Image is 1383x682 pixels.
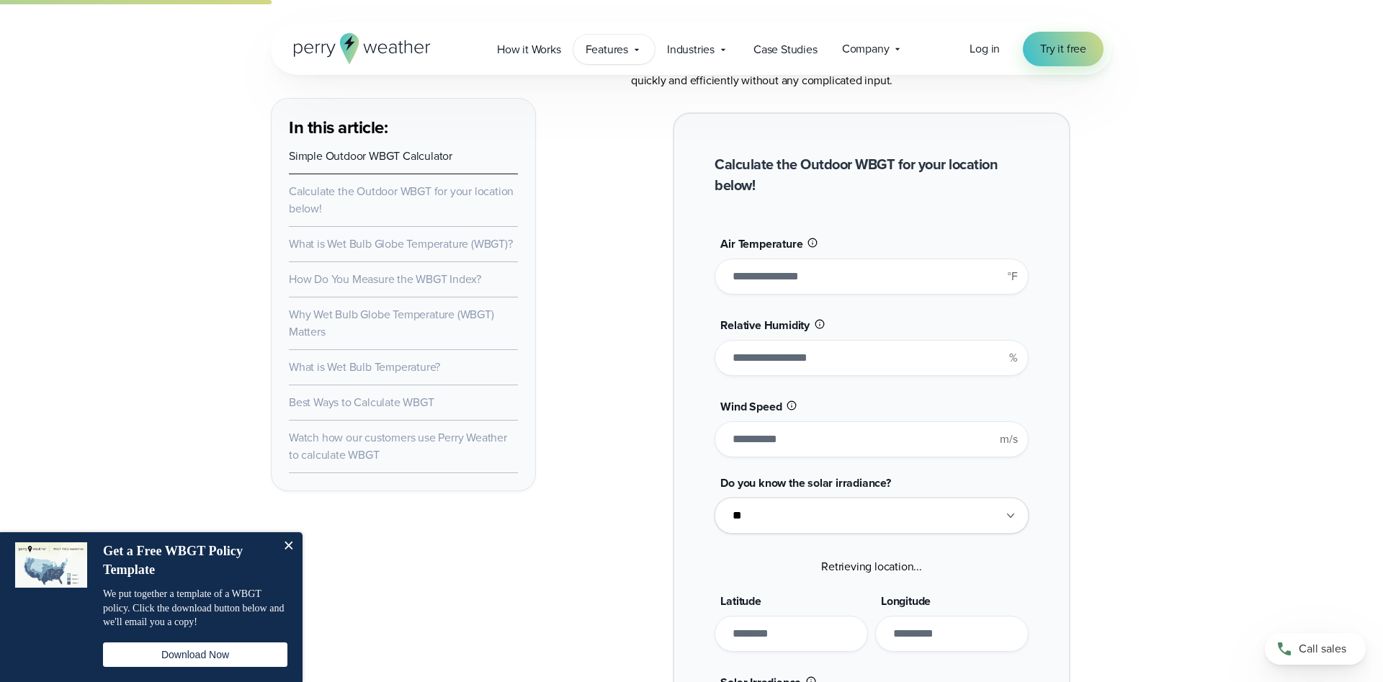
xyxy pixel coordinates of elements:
p: We put together a template of a WBGT policy. Click the download button below and we'll email you ... [103,587,287,629]
span: Case Studies [753,41,818,58]
a: Watch how our customers use Perry Weather to calculate WBGT [289,429,507,463]
a: Log in [970,40,1000,58]
span: Wind Speed [720,398,782,415]
span: Log in [970,40,1000,57]
a: What is Wet Bulb Temperature? [289,359,440,375]
h2: Calculate the Outdoor WBGT for your location below! [715,154,1028,196]
a: How it Works [485,35,573,64]
button: Close [274,532,303,561]
a: Simple Outdoor WBGT Calculator [289,148,452,164]
span: Relative Humidity [720,317,810,333]
a: How Do You Measure the WBGT Index? [289,271,481,287]
span: Try it free [1040,40,1086,58]
a: Why Wet Bulb Globe Temperature (WBGT) Matters [289,306,494,340]
span: Latitude [720,593,761,609]
span: Longitude [881,593,931,609]
a: What is Wet Bulb Globe Temperature (WBGT)? [289,235,513,252]
h2: Simple Outdoor WBGT Calculator [631,17,1112,46]
button: Download Now [103,642,287,667]
a: Case Studies [741,35,830,64]
img: dialog featured image [15,542,87,588]
a: Call sales [1265,633,1366,665]
a: Calculate the Outdoor WBGT for your location below! [289,183,514,217]
h4: Get a Free WBGT Policy Template [103,542,272,579]
span: Company [842,40,890,58]
h3: In this article: [289,116,518,139]
span: Industries [667,41,715,58]
span: Features [586,41,628,58]
a: Try it free [1023,32,1104,66]
span: Air Temperature [720,235,802,252]
span: Do you know the solar irradiance? [720,475,890,491]
span: Retrieving location... [821,558,922,575]
span: How it Works [497,41,561,58]
span: Call sales [1299,640,1346,658]
a: Best Ways to Calculate WBGT [289,394,434,410]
